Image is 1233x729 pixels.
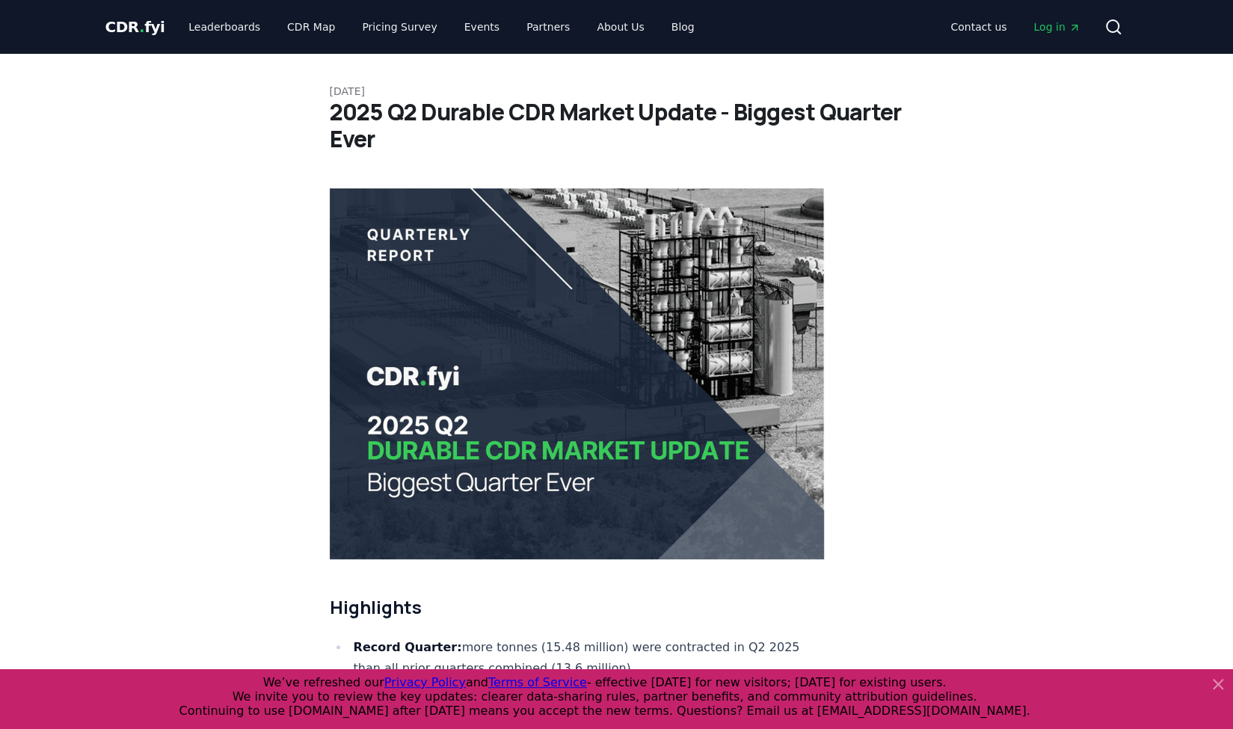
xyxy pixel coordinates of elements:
span: Log in [1033,19,1080,34]
strong: Record Quarter: [354,640,462,654]
a: Partners [514,13,582,40]
h1: 2025 Q2 Durable CDR Market Update - Biggest Quarter Ever [330,99,904,153]
li: more tonnes (15.48 million) were contracted in Q2 2025 than all prior quarters combined (13.6 mil... [349,637,825,679]
span: CDR fyi [105,18,165,36]
a: Blog [659,13,707,40]
nav: Main [176,13,706,40]
img: blog post image [330,188,825,559]
a: CDR.fyi [105,16,165,37]
a: Log in [1021,13,1092,40]
a: Contact us [938,13,1018,40]
a: CDR Map [275,13,347,40]
span: . [139,18,144,36]
nav: Main [938,13,1092,40]
a: Events [452,13,511,40]
a: Leaderboards [176,13,272,40]
h2: Highlights [330,595,825,619]
a: About Us [585,13,656,40]
a: Pricing Survey [350,13,449,40]
p: [DATE] [330,84,904,99]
